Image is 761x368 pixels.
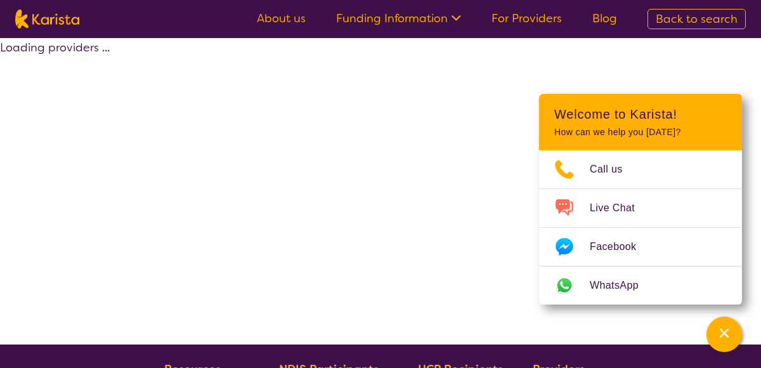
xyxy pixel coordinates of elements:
[539,150,742,305] ul: Choose channel
[590,199,650,218] span: Live Chat
[554,107,727,122] h2: Welcome to Karista!
[590,276,654,295] span: WhatsApp
[539,266,742,305] a: Web link opens in a new tab.
[706,317,742,352] button: Channel Menu
[336,11,461,26] a: Funding Information
[590,160,638,179] span: Call us
[15,10,79,29] img: Karista logo
[647,9,746,29] a: Back to search
[656,11,738,27] span: Back to search
[491,11,562,26] a: For Providers
[590,237,651,256] span: Facebook
[257,11,306,26] a: About us
[539,94,742,305] div: Channel Menu
[592,11,617,26] a: Blog
[554,127,727,138] p: How can we help you [DATE]?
